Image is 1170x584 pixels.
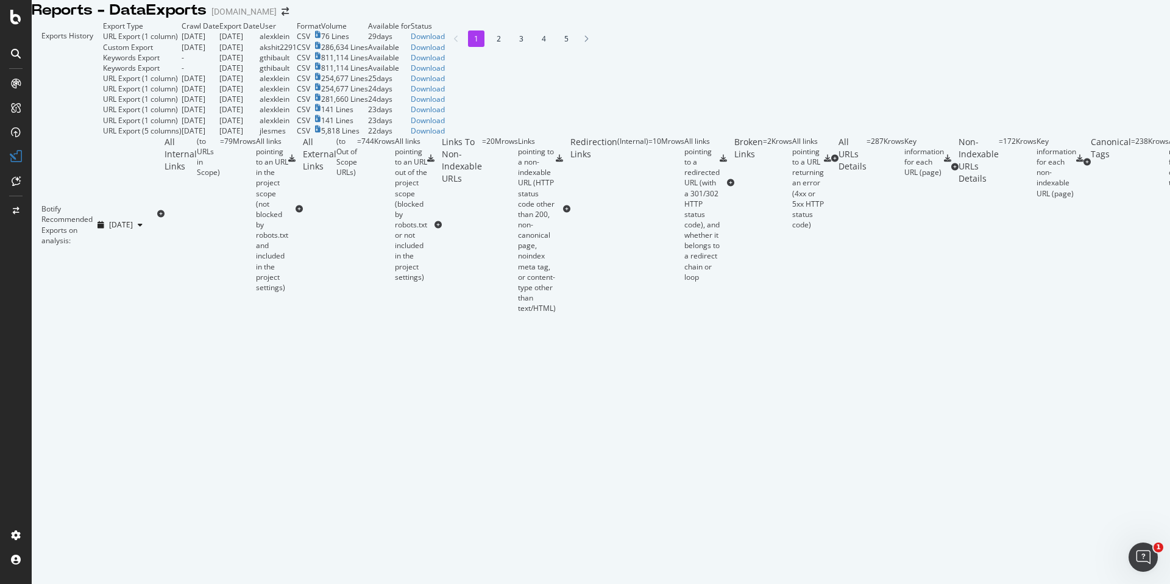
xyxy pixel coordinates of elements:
td: [DATE] [219,31,260,41]
td: [DATE] [182,42,219,52]
td: [DATE] [182,94,219,104]
td: 811,114 Lines [321,52,368,63]
div: Download [411,73,445,84]
td: 281,660 Lines [321,94,368,104]
td: [DATE] [219,94,260,104]
td: akshit2291 [260,42,297,52]
td: [DATE] [182,126,219,136]
td: [DATE] [219,73,260,84]
td: 24 days [368,84,411,94]
div: Key information for each URL (page) [904,136,944,178]
div: Download [411,42,445,52]
div: URL Export (5 columns) [103,126,182,136]
li: 5 [558,30,575,47]
div: CSV [297,126,310,136]
td: 811,114 Lines [321,63,368,73]
div: csv-export [427,155,434,162]
td: gthibault [260,52,297,63]
td: Format [297,21,321,31]
td: Export Date [219,21,260,31]
div: = 20M rows [482,136,518,313]
span: 2025 Aug. 9th [109,219,133,230]
td: jlesmes [260,126,297,136]
div: [DOMAIN_NAME] [211,5,277,18]
td: 25 days [368,73,411,84]
div: Exports History [41,30,93,126]
td: 29 days [368,31,411,41]
a: Download [411,63,445,73]
div: All External Links [303,136,336,282]
div: All links pointing to a URL returning an error (4xx or 5xx HTTP status code) [792,136,824,230]
div: Links pointing to a non-indexable URL (HTTP status code other than 200, non-canonical page, noind... [518,136,556,313]
td: [DATE] [219,84,260,94]
div: = 2K rows [763,136,792,230]
div: CSV [297,52,310,63]
div: = 744K rows [357,136,395,282]
td: alexklein [260,94,297,104]
div: ( Internal ) [617,136,648,282]
td: Volume [321,21,368,31]
div: URL Export (1 column) [103,104,178,115]
td: User [260,21,297,31]
div: Key information for each non-indexable URL (page) [1037,136,1076,199]
div: = 172K rows [999,136,1037,199]
div: CSV [297,42,310,52]
td: [DATE] [182,73,219,84]
div: = 79M rows [220,136,256,293]
div: Download [411,94,445,104]
td: - [182,52,219,63]
td: 5,818 Lines [321,126,368,136]
div: CSV [297,94,310,104]
td: alexklein [260,73,297,84]
li: 4 [536,30,552,47]
td: 23 days [368,115,411,126]
td: Export Type [103,21,182,31]
div: Available [368,52,411,63]
div: All links pointing to a redirected URL (with a 301/302 HTTP status code), and whether it belongs ... [684,136,720,282]
div: Botify Recommended Exports on analysis: [41,204,93,246]
td: 24 days [368,94,411,104]
div: arrow-right-arrow-left [282,7,289,16]
a: Download [411,31,445,41]
td: 254,677 Lines [321,84,368,94]
td: alexklein [260,115,297,126]
div: URL Export (1 column) [103,94,178,104]
td: Available for [368,21,411,31]
span: 1 [1154,543,1163,552]
a: Download [411,104,445,115]
td: [DATE] [182,84,219,94]
td: Crawl Date [182,21,219,31]
div: Download [411,84,445,94]
a: Download [411,126,445,136]
td: [DATE] [182,31,219,41]
div: Keywords Export [103,63,160,73]
td: 286,634 Lines [321,42,368,52]
td: [DATE] [219,42,260,52]
td: 254,677 Lines [321,73,368,84]
div: CSV [297,63,310,73]
div: csv-export [944,155,951,162]
div: CSV [297,84,310,94]
div: All Internal Links [165,136,197,293]
div: Available [368,42,411,52]
div: CSV [297,115,310,126]
li: 1 [468,30,484,47]
li: 3 [513,30,530,47]
td: [DATE] [219,63,260,73]
div: Redirection Links [570,136,617,282]
div: csv-export [556,155,563,162]
button: [DATE] [93,215,147,235]
div: All URLs Details [838,136,867,182]
td: - [182,63,219,73]
a: Download [411,52,445,63]
td: 22 days [368,126,411,136]
td: 141 Lines [321,104,368,115]
td: 76 Lines [321,31,368,41]
div: URL Export (1 column) [103,84,178,94]
a: Download [411,115,445,126]
td: [DATE] [219,115,260,126]
div: csv-export [1076,155,1083,162]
